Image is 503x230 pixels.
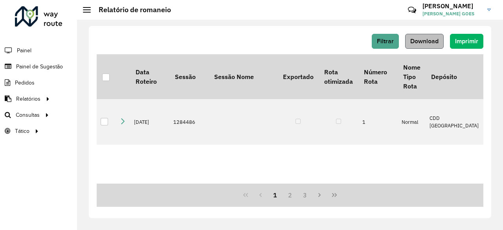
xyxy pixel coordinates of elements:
[169,99,209,145] td: 1284486
[398,54,426,99] th: Nome Tipo Rota
[455,38,478,44] span: Imprimir
[130,54,169,99] th: Data Roteiro
[169,54,209,99] th: Sessão
[398,99,426,145] td: Normal
[16,63,63,71] span: Painel de Sugestão
[426,99,483,145] td: CDD [GEOGRAPHIC_DATA]
[17,46,31,55] span: Painel
[405,34,444,49] button: Download
[404,2,420,18] a: Contato Rápido
[268,188,283,202] button: 1
[297,188,312,202] button: 3
[91,6,171,14] h2: Relatório de romaneio
[16,95,40,103] span: Relatórios
[422,10,481,17] span: [PERSON_NAME] GOES
[16,111,40,119] span: Consultas
[358,99,398,145] td: 1
[426,54,483,99] th: Depósito
[410,38,439,44] span: Download
[358,54,398,99] th: Número Rota
[377,38,394,44] span: Filtrar
[283,188,297,202] button: 2
[372,34,399,49] button: Filtrar
[422,2,481,10] h3: [PERSON_NAME]
[15,127,29,135] span: Tático
[15,79,35,87] span: Pedidos
[130,99,169,145] td: [DATE]
[209,54,277,99] th: Sessão Nome
[327,188,342,202] button: Last Page
[450,34,483,49] button: Imprimir
[319,54,358,99] th: Rota otimizada
[312,188,327,202] button: Next Page
[277,54,319,99] th: Exportado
